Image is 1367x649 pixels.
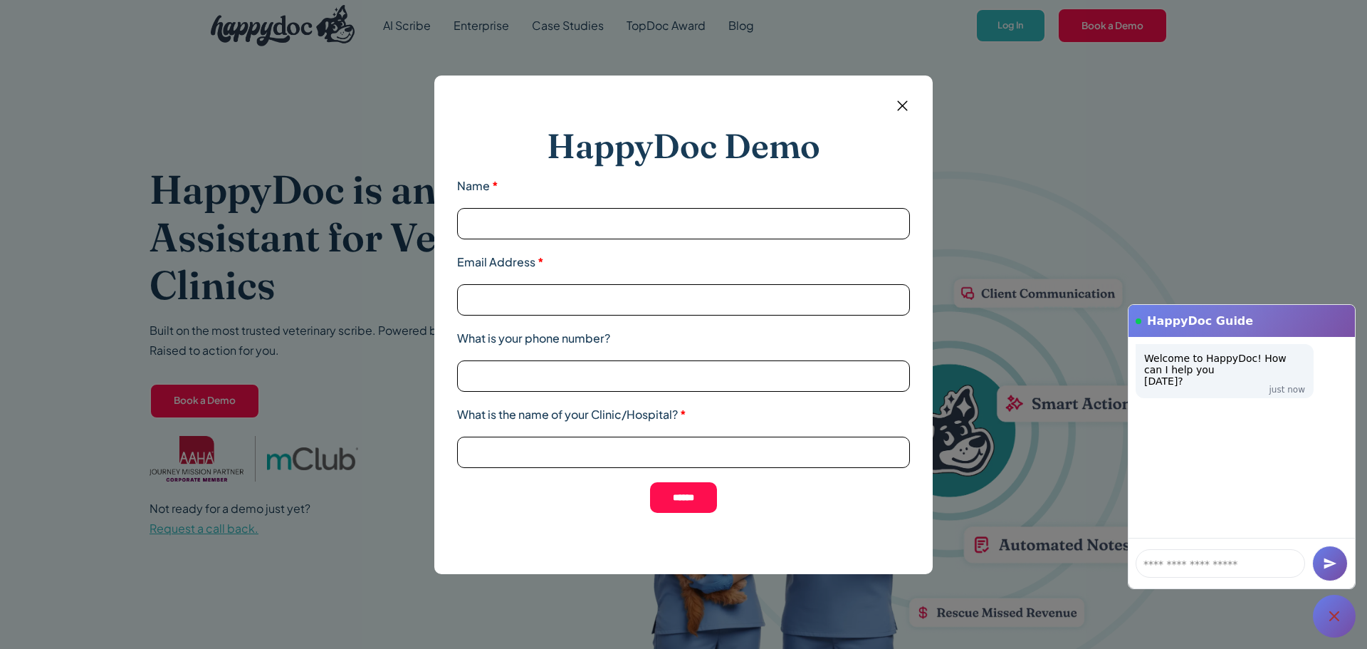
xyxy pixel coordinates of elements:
[457,177,910,194] label: Name
[457,98,910,541] form: Email form 2
[457,254,910,271] label: Email Address
[547,125,820,167] h2: HappyDoc Demo
[457,330,910,347] label: What is your phone number?
[457,406,910,423] label: What is the name of your Clinic/Hospital?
